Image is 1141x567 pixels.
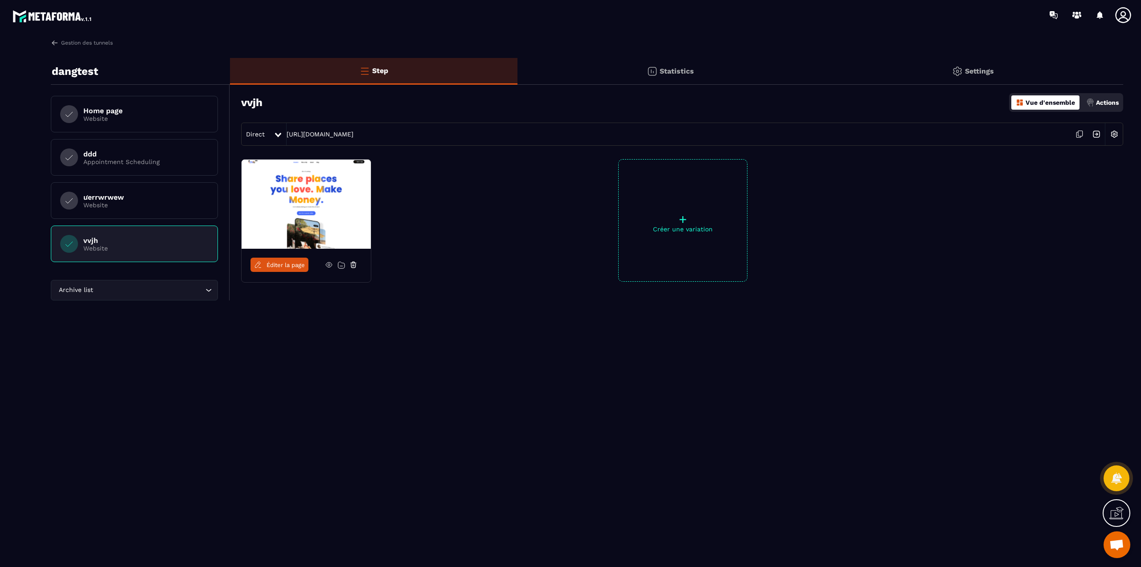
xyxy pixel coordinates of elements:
a: Gestion des tunnels [51,39,113,47]
h6: Home page [83,107,195,115]
a: [URL][DOMAIN_NAME] [287,131,353,138]
img: dashboard-orange.40269519.svg [1016,99,1024,107]
p: Actions [1096,99,1119,106]
a: Mở cuộc trò chuyện [1104,531,1130,558]
p: Statistics [660,67,694,75]
span: Direct [246,131,265,138]
span: Éditer la page [267,262,305,268]
img: logo [12,8,93,24]
img: setting-gr.5f69749f.svg [952,66,963,77]
h6: vvjh [83,236,195,245]
p: Appointment Scheduling [83,158,195,165]
p: Vue d'ensemble [1026,99,1075,106]
img: setting-w.858f3a88.svg [1106,126,1123,143]
h3: vvjh [241,96,263,109]
span: Archive list [57,285,95,295]
h6: ddd [83,150,195,158]
h6: ưerrwrwew [83,193,195,201]
p: Website [83,115,195,122]
img: stats.20deebd0.svg [647,66,657,77]
p: dangtest [52,62,98,80]
div: Search for option [51,280,218,300]
p: Website [83,245,195,252]
img: actions.d6e523a2.png [1086,99,1094,107]
img: bars-o.4a397970.svg [359,66,370,76]
p: Créer une variation [619,226,747,233]
a: Éditer la page [250,258,308,272]
p: Website [83,201,195,209]
p: + [619,213,747,226]
img: arrow-next.bcc2205e.svg [1088,126,1105,143]
input: Search for option [95,285,203,295]
p: Step [372,66,388,75]
img: arrow [51,39,59,47]
p: Settings [965,67,994,75]
img: image [242,160,371,249]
